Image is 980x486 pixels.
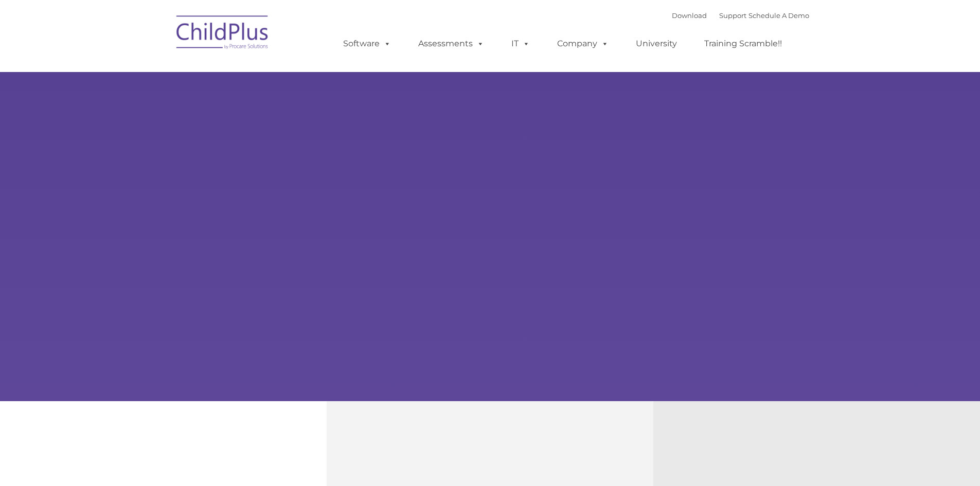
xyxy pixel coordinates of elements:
[749,11,809,20] a: Schedule A Demo
[626,33,687,54] a: University
[171,8,274,60] img: ChildPlus by Procare Solutions
[333,33,401,54] a: Software
[501,33,540,54] a: IT
[672,11,707,20] a: Download
[719,11,746,20] a: Support
[672,11,809,20] font: |
[408,33,494,54] a: Assessments
[694,33,792,54] a: Training Scramble!!
[547,33,619,54] a: Company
